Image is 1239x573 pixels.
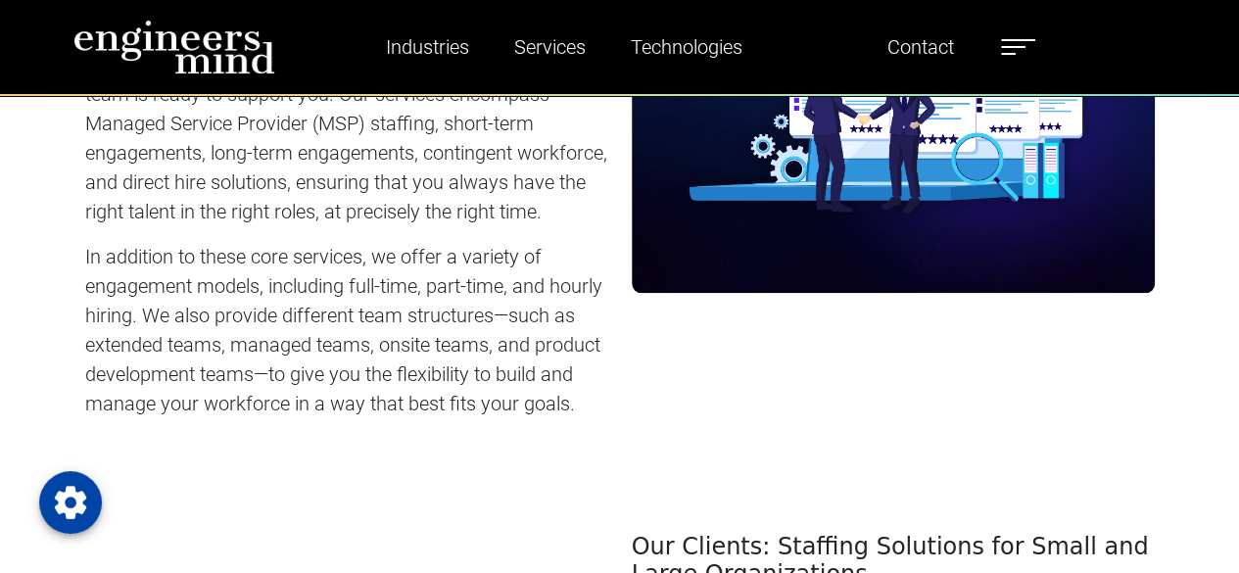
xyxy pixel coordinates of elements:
[85,242,608,418] p: In addition to these core services, we offer a variety of engagement models, including full-time,...
[506,24,594,70] a: Services
[73,20,275,74] img: logo
[378,24,477,70] a: Industries
[880,24,962,70] a: Contact
[623,24,750,70] a: Technologies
